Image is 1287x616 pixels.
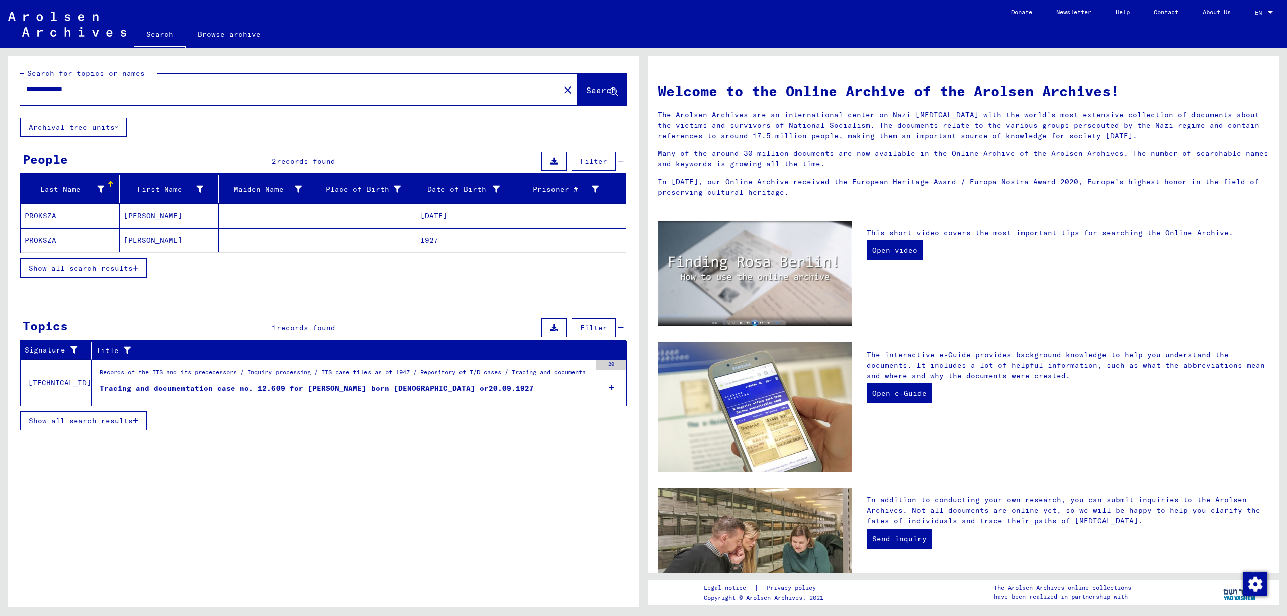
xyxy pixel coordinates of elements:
span: Filter [580,323,607,332]
mat-label: Search for topics or names [27,69,145,78]
div: Place of Birth [321,181,416,197]
span: Show all search results [29,263,133,273]
a: Send inquiry [867,529,932,549]
a: Browse archive [186,22,273,46]
div: Last Name [25,181,119,197]
a: Privacy policy [759,583,828,593]
div: Last Name [25,184,104,195]
a: Open e-Guide [867,383,932,403]
button: Filter [572,318,616,337]
span: Filter [580,157,607,166]
mat-cell: 1927 [416,228,515,252]
img: yv_logo.png [1221,580,1259,605]
button: Show all search results [20,411,147,430]
div: Date of Birth [420,184,500,195]
p: The Arolsen Archives online collections [994,583,1131,592]
mat-header-cell: Maiden Name [219,175,318,203]
div: Records of the ITS and its predecessors / Inquiry processing / ITS case files as of 1947 / Reposi... [100,368,591,382]
div: Date of Birth [420,181,515,197]
span: 2 [272,157,277,166]
div: Title [96,342,614,359]
img: eguide.jpg [658,342,852,472]
span: EN [1255,9,1266,16]
mat-icon: close [562,84,574,96]
p: Copyright © Arolsen Archives, 2021 [704,593,828,602]
div: Title [96,345,602,356]
div: People [23,150,68,168]
img: video.jpg [658,221,852,326]
mat-header-cell: Last Name [21,175,120,203]
mat-header-cell: First Name [120,175,219,203]
div: Maiden Name [223,181,317,197]
button: Clear [558,79,578,100]
a: Legal notice [704,583,754,593]
span: records found [277,323,335,332]
div: First Name [124,184,203,195]
td: [TECHNICAL_ID] [21,360,92,406]
div: Signature [25,345,79,356]
a: Open video [867,240,923,260]
p: In [DATE], our Online Archive received the European Heritage Award / Europa Nostra Award 2020, Eu... [658,177,1269,198]
mat-header-cell: Place of Birth [317,175,416,203]
div: Tracing and documentation case no. 12.609 for [PERSON_NAME] born [DEMOGRAPHIC_DATA] or20.09.1927 [100,383,534,394]
div: First Name [124,181,218,197]
mat-cell: [PERSON_NAME] [120,204,219,228]
mat-header-cell: Prisoner # [515,175,626,203]
div: Place of Birth [321,184,401,195]
mat-cell: PROKSZA [21,204,120,228]
button: Show all search results [20,258,147,278]
div: Signature [25,342,91,359]
span: records found [277,157,335,166]
span: Show all search results [29,416,133,425]
img: Arolsen_neg.svg [8,12,126,37]
mat-cell: [PERSON_NAME] [120,228,219,252]
p: have been realized in partnership with [994,592,1131,601]
mat-cell: [DATE] [416,204,515,228]
h1: Welcome to the Online Archive of the Arolsen Archives! [658,80,1269,102]
div: Maiden Name [223,184,302,195]
button: Archival tree units [20,118,127,137]
span: 1 [272,323,277,332]
button: Filter [572,152,616,171]
div: Prisoner # [519,184,599,195]
mat-cell: PROKSZA [21,228,120,252]
div: Topics [23,317,68,335]
div: | [704,583,828,593]
p: Many of the around 30 million documents are now available in the Online Archive of the Arolsen Ar... [658,148,1269,169]
p: The interactive e-Guide provides background knowledge to help you understand the documents. It in... [867,349,1269,381]
p: This short video covers the most important tips for searching the Online Archive. [867,228,1269,238]
img: Change consent [1243,572,1267,596]
div: 20 [596,360,626,370]
button: Search [578,74,627,105]
div: Prisoner # [519,181,614,197]
a: Search [134,22,186,48]
p: The Arolsen Archives are an international center on Nazi [MEDICAL_DATA] with the world’s most ext... [658,110,1269,141]
span: Search [586,85,616,95]
mat-header-cell: Date of Birth [416,175,515,203]
p: In addition to conducting your own research, you can submit inquiries to the Arolsen Archives. No... [867,495,1269,526]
